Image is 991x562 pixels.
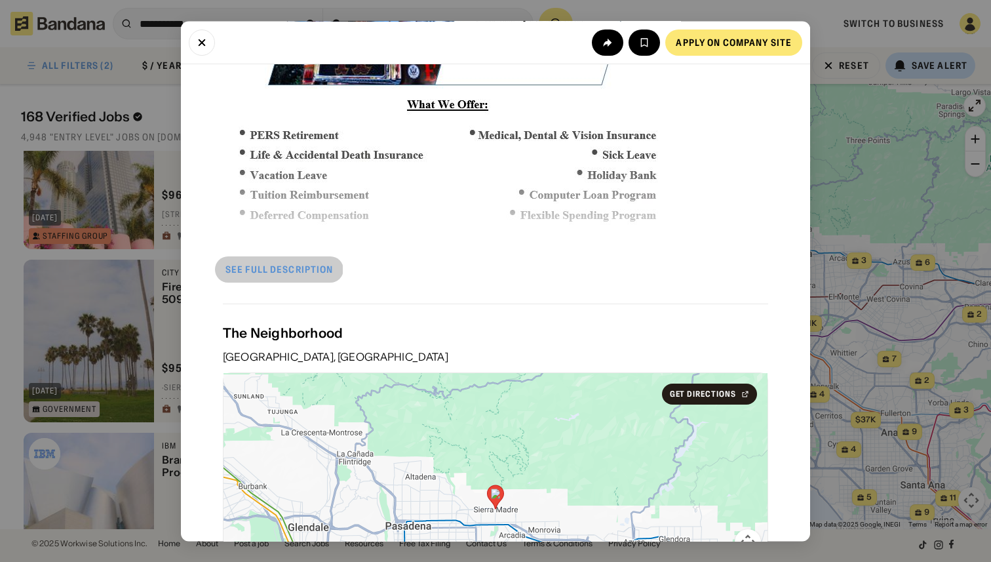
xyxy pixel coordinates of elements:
div: Get Directions [670,391,736,399]
button: Close [189,29,215,55]
div: The Neighborhood [223,326,768,342]
button: Map camera controls [735,530,761,556]
div: Apply on company site [676,37,792,47]
div: [GEOGRAPHIC_DATA], [GEOGRAPHIC_DATA] [223,352,768,363]
div: See full description [225,266,333,275]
